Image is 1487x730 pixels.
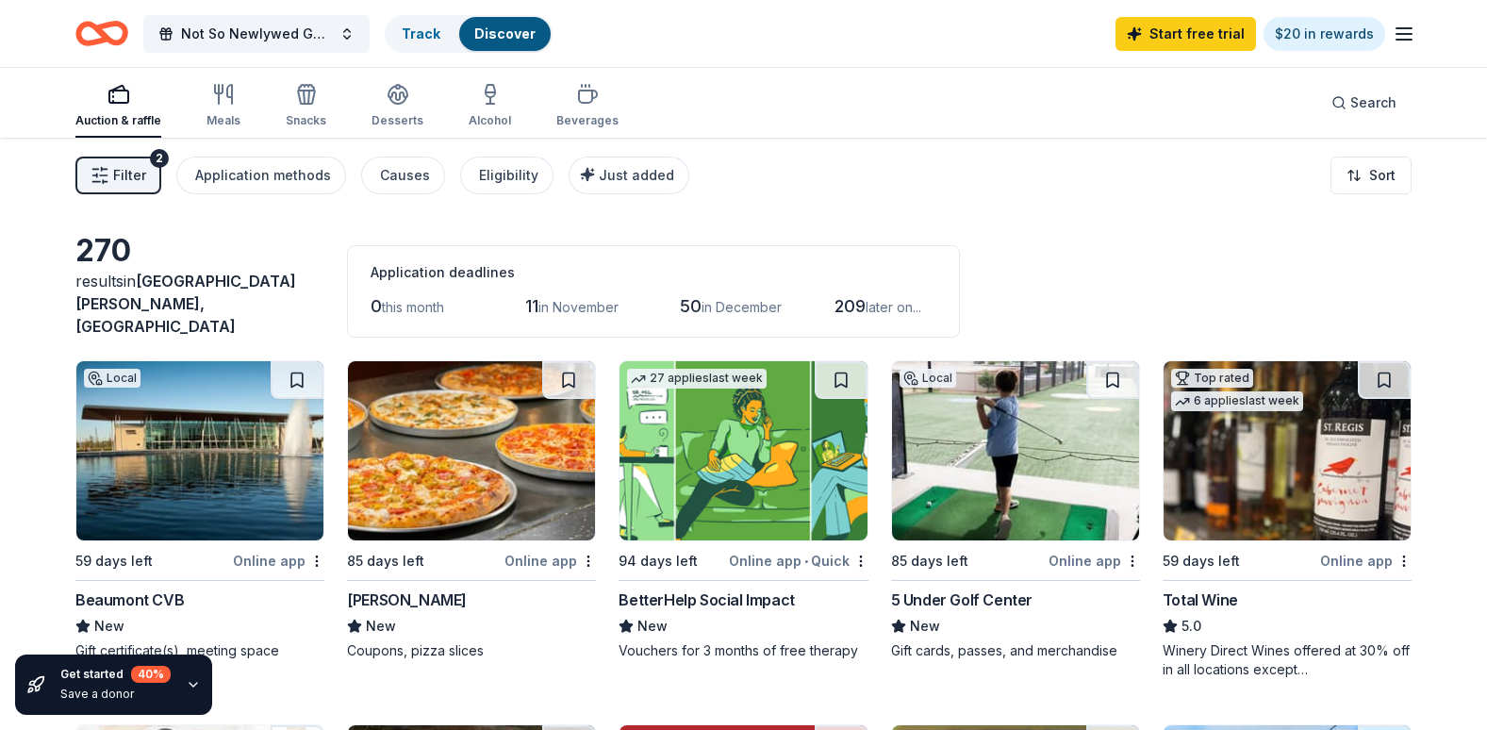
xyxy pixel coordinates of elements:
a: Discover [474,25,536,41]
span: Sort [1369,164,1396,187]
a: Image for Mazzio's85 days leftOnline app[PERSON_NAME]NewCoupons, pizza slices [347,360,596,660]
div: 94 days left [619,550,698,572]
div: Local [900,369,956,388]
div: Eligibility [479,164,538,187]
span: New [94,615,124,638]
div: Online app [1320,549,1412,572]
button: Not So Newlywed Game [143,15,370,53]
div: results [75,270,324,338]
div: Online app Quick [729,549,868,572]
button: Filter2 [75,157,161,194]
div: Online app [233,549,324,572]
div: 5 Under Golf Center [891,589,1033,611]
span: in December [702,299,782,315]
button: Alcohol [469,75,511,138]
button: Beverages [556,75,619,138]
div: Vouchers for 3 months of free therapy [619,641,867,660]
button: Desserts [372,75,423,138]
div: Online app [504,549,596,572]
button: Causes [361,157,445,194]
div: Coupons, pizza slices [347,641,596,660]
img: Image for Beaumont CVB [76,361,323,540]
div: Save a donor [60,687,171,702]
div: 59 days left [1163,550,1240,572]
a: Image for BetterHelp Social Impact27 applieslast week94 days leftOnline app•QuickBetterHelp Socia... [619,360,867,660]
span: [GEOGRAPHIC_DATA][PERSON_NAME], [GEOGRAPHIC_DATA] [75,272,296,336]
div: Snacks [286,113,326,128]
span: Not So Newlywed Game [181,23,332,45]
button: Meals [207,75,240,138]
span: 5.0 [1181,615,1201,638]
button: Just added [569,157,689,194]
div: BetterHelp Social Impact [619,589,794,611]
a: $20 in rewards [1264,17,1385,51]
div: Gift cards, passes, and merchandise [891,641,1140,660]
span: 0 [371,296,382,316]
img: Image for Mazzio's [348,361,595,540]
span: New [637,615,668,638]
div: Beaumont CVB [75,589,184,611]
div: 2 [150,149,169,168]
a: Image for 5 Under Golf CenterLocal85 days leftOnline app5 Under Golf CenterNewGift cards, passes,... [891,360,1140,660]
button: Search [1316,84,1412,122]
div: Desserts [372,113,423,128]
div: Alcohol [469,113,511,128]
span: 11 [525,296,538,316]
div: Meals [207,113,240,128]
div: 270 [75,232,324,270]
span: New [910,615,940,638]
span: in November [538,299,619,315]
button: Auction & raffle [75,75,161,138]
div: Auction & raffle [75,113,161,128]
div: Top rated [1171,369,1253,388]
span: 209 [834,296,866,316]
button: TrackDiscover [385,15,553,53]
img: Image for BetterHelp Social Impact [620,361,867,540]
span: later on... [866,299,921,315]
a: Track [402,25,440,41]
a: Image for Total WineTop rated6 applieslast week59 days leftOnline appTotal Wine5.0Winery Direct W... [1163,360,1412,679]
a: Home [75,11,128,56]
button: Sort [1330,157,1412,194]
div: [PERSON_NAME] [347,589,467,611]
span: in [75,272,296,336]
span: • [804,554,808,569]
button: Snacks [286,75,326,138]
div: Causes [380,164,430,187]
div: 27 applies last week [627,369,767,389]
a: Start free trial [1115,17,1256,51]
div: 85 days left [347,550,424,572]
img: Image for Total Wine [1164,361,1411,540]
div: 85 days left [891,550,968,572]
div: Beverages [556,113,619,128]
div: Winery Direct Wines offered at 30% off in all locations except [GEOGRAPHIC_DATA], [GEOGRAPHIC_DAT... [1163,641,1412,679]
span: Just added [599,167,674,183]
span: Search [1350,91,1396,114]
button: Application methods [176,157,346,194]
div: Get started [60,666,171,683]
div: 59 days left [75,550,153,572]
div: 6 applies last week [1171,391,1303,411]
a: Image for Beaumont CVBLocal59 days leftOnline appBeaumont CVBNewGift certificate(s), meeting space [75,360,324,660]
span: this month [382,299,444,315]
span: Filter [113,164,146,187]
button: Eligibility [460,157,553,194]
div: 40 % [131,666,171,683]
div: Online app [1049,549,1140,572]
div: Application methods [195,164,331,187]
div: Application deadlines [371,261,936,284]
span: 50 [680,296,702,316]
img: Image for 5 Under Golf Center [892,361,1139,540]
div: Local [84,369,140,388]
div: Total Wine [1163,589,1238,611]
span: New [366,615,396,638]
